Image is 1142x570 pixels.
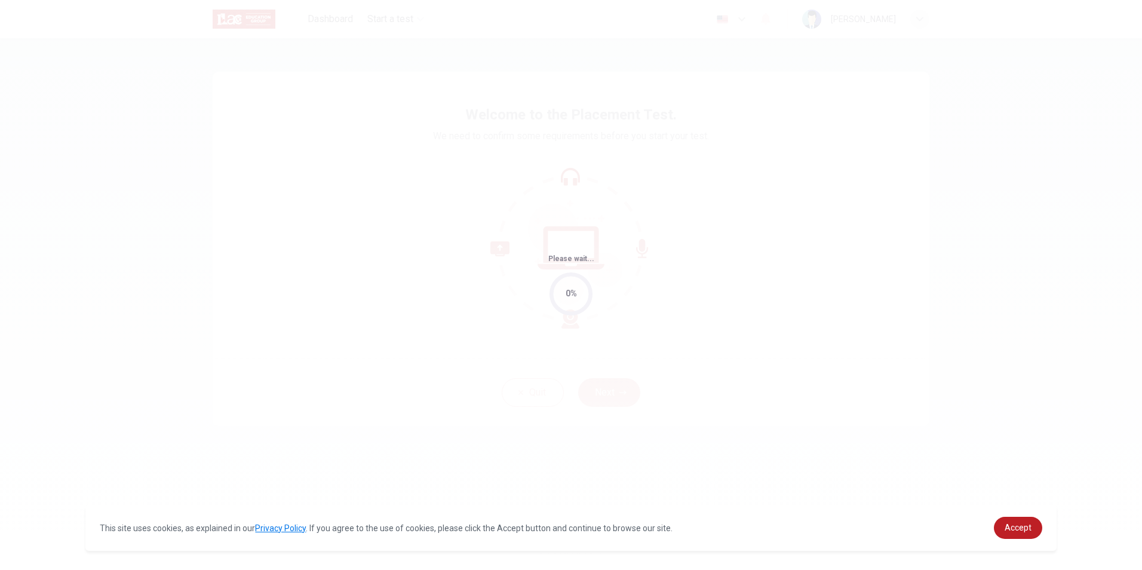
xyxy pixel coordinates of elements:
span: This site uses cookies, as explained in our . If you agree to the use of cookies, please click th... [100,523,673,533]
div: cookieconsent [85,505,1056,551]
span: Please wait... [548,255,594,263]
span: Accept [1005,523,1032,532]
a: dismiss cookie message [994,517,1042,539]
a: Privacy Policy [255,523,306,533]
div: 0% [566,287,577,301]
